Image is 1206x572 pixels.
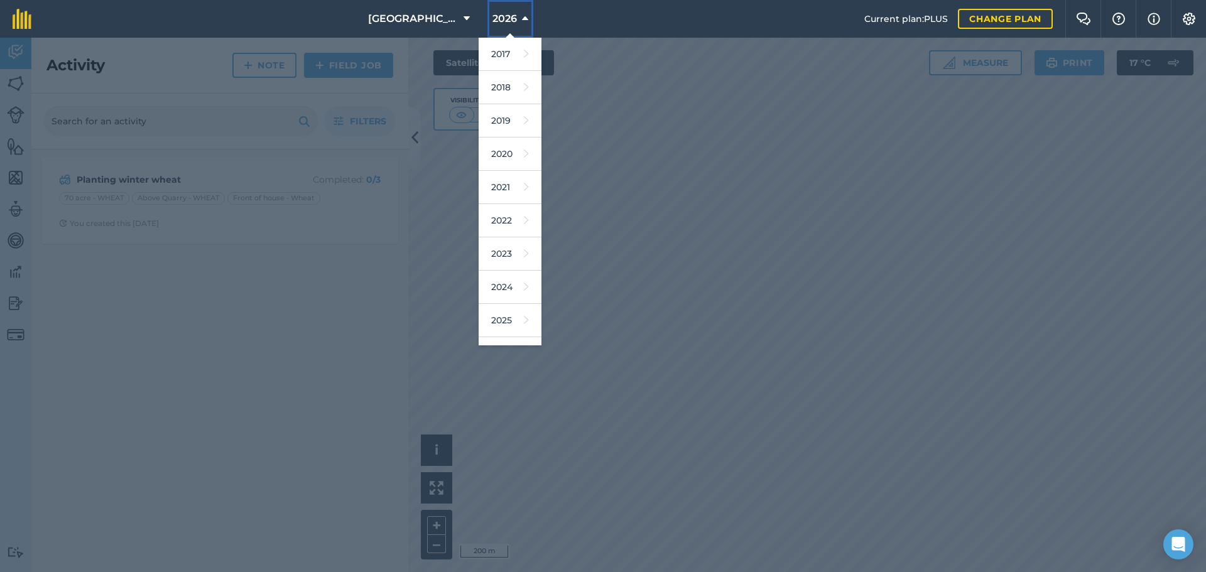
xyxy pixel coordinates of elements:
[479,71,541,104] a: 2018
[1111,13,1126,25] img: A question mark icon
[492,11,517,26] span: 2026
[479,204,541,237] a: 2022
[13,9,31,29] img: fieldmargin Logo
[479,304,541,337] a: 2025
[864,12,948,26] span: Current plan : PLUS
[479,171,541,204] a: 2021
[1182,13,1197,25] img: A cog icon
[958,9,1053,29] a: Change plan
[479,337,541,370] a: 2026
[479,271,541,304] a: 2024
[1148,11,1160,26] img: svg+xml;base64,PHN2ZyB4bWxucz0iaHR0cDovL3d3dy53My5vcmcvMjAwMC9zdmciIHdpZHRoPSIxNyIgaGVpZ2h0PSIxNy...
[479,237,541,271] a: 2023
[368,11,459,26] span: [GEOGRAPHIC_DATA]
[479,138,541,171] a: 2020
[479,38,541,71] a: 2017
[1076,13,1091,25] img: Two speech bubbles overlapping with the left bubble in the forefront
[1163,529,1193,559] div: Open Intercom Messenger
[479,104,541,138] a: 2019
